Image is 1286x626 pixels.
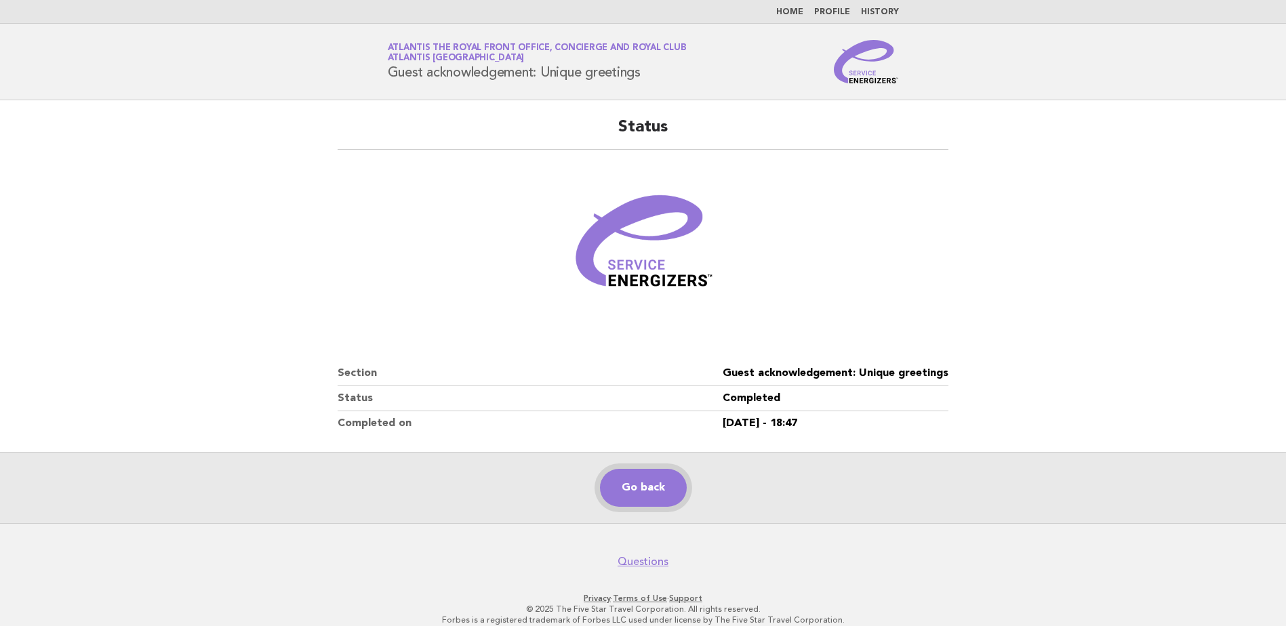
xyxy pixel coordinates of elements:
[338,117,948,150] h2: Status
[861,8,899,16] a: History
[388,54,525,63] span: Atlantis [GEOGRAPHIC_DATA]
[562,166,725,329] img: Verified
[776,8,803,16] a: Home
[388,44,687,79] h1: Guest acknowledgement: Unique greetings
[814,8,850,16] a: Profile
[618,555,668,568] a: Questions
[613,593,667,603] a: Terms of Use
[228,604,1058,614] p: © 2025 The Five Star Travel Corporation. All rights reserved.
[338,361,723,386] dt: Section
[834,40,899,83] img: Service Energizers
[338,386,723,411] dt: Status
[669,593,702,603] a: Support
[723,411,948,436] dd: [DATE] - 18:47
[388,43,687,62] a: Atlantis The Royal Front Office, Concierge and Royal ClubAtlantis [GEOGRAPHIC_DATA]
[584,593,611,603] a: Privacy
[338,411,723,436] dt: Completed on
[228,593,1058,604] p: · ·
[600,469,687,507] a: Go back
[228,614,1058,625] p: Forbes is a registered trademark of Forbes LLC used under license by The Five Star Travel Corpora...
[723,386,948,411] dd: Completed
[723,361,948,386] dd: Guest acknowledgement: Unique greetings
